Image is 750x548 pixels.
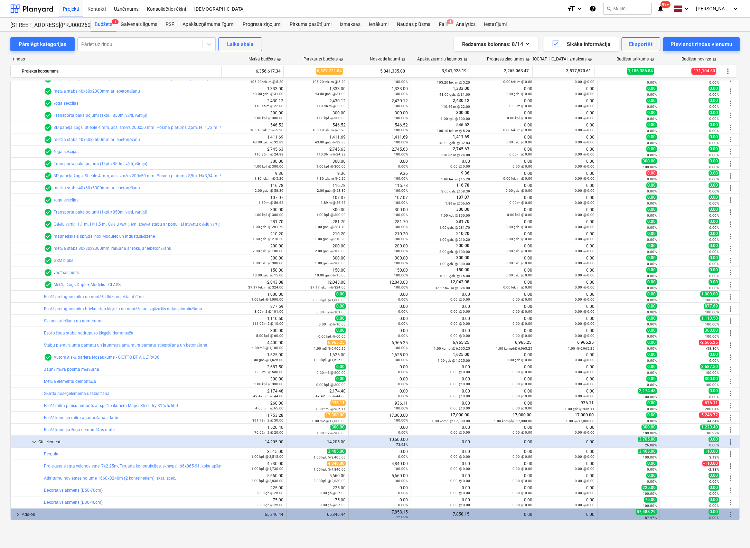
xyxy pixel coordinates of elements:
[726,329,735,337] span: Vairāk darbību
[503,128,532,132] small: 0.00 tek. m @ 0.00
[253,92,283,96] small: 43.00 gab. @ 31.00
[724,67,732,75] span: Vairāk darbību
[54,137,140,142] a: metāla stabs 40x60x2500mm ar iebetonēšanu
[437,81,470,84] small: 105.20 tek. m @ 5.20
[538,159,594,169] div: 0.00
[587,57,592,62] span: help
[54,198,78,202] a: žoga sekcijas
[476,147,532,157] div: 0.00
[317,104,346,108] small: 110.46 m @ 22.00
[351,86,408,96] div: 1,333.00
[506,92,532,96] small: 0.00 gab. @ 0.00
[691,68,716,74] span: -171,104.50
[351,159,408,169] div: 0.00
[575,128,594,132] small: 0.00 @ 0.00
[682,4,691,13] i: keyboard_arrow_down
[476,135,532,144] div: 0.00
[726,87,735,95] span: Vairāk darbību
[647,153,657,157] small: 0.00%
[394,116,408,120] small: 100.00%
[709,122,719,127] span: 0.00
[253,140,283,144] small: 43.00 gab. @ 32.83
[434,18,451,31] a: Faili4
[646,134,657,140] span: 0.00
[441,177,470,181] small: 1.80 tek. m @ 5.20
[627,68,654,74] span: 1,186,386.84
[44,367,99,372] a: Jaunā mūra posma mūrēšana
[289,159,346,169] div: 300.00
[44,488,103,493] a: Dekoratīvs akmens (D50-70cm)
[351,135,408,144] div: 1,411.69
[44,415,118,420] a: Esošā kaimiņu mūra atjaunošanas darbi
[503,177,532,180] small: 0.00 tek. m @ 0.00
[13,510,22,519] span: keyboard_arrow_right
[54,258,73,263] a: GSM bloks
[289,135,346,144] div: 1,411.69
[647,177,657,181] small: 0.00%
[54,234,155,239] a: magnetiskais sprūds inox Modulec un industr.slēdzene
[447,19,453,24] span: 4
[112,19,119,24] span: 1
[44,123,52,132] span: Rindas vienumam ir 1 PSF
[316,116,346,120] small: 1.00 kpl. @ 300.00
[417,57,468,62] div: Apakšuzņēmēju līgumos
[54,125,531,130] a: 3D paneļa žogs. Stieple 4 mm, acs izmērs 200x50 mm. Posma platums 2,5m. H=1,73 m. Metāla stabs 40...
[452,98,470,103] span: 2,430.12
[10,57,222,62] div: rindas
[709,81,719,84] small: 0.00%
[227,171,283,181] div: 9.36
[726,305,735,313] span: Vairāk darbību
[538,86,594,96] div: 0.00
[161,18,178,31] a: PSF
[647,117,657,121] small: 0.00%
[54,161,147,166] a: Transporta pakalpojumi (1kpl.=850m, vārti, vārtiņi)
[538,147,594,157] div: 0.00
[538,171,594,181] div: 0.00
[116,18,161,31] a: Galvenais līgums
[227,111,283,120] div: 300.00
[641,158,657,164] span: 300.00
[336,18,365,31] a: Izmaksas
[709,117,719,121] small: 0.00%
[44,476,176,481] a: Atkritumu novietnes nojume 1660x3240m (2 konteinetiem), skat. spec.
[44,160,52,168] span: Rindas vienumam ir 1 PSF
[54,77,531,82] a: 3D paneļa žogs. Stieple 4 mm, acs izmērs 200x50 mm. Posma platums 2,5m. H=1,53 m. Metāla stabs 40...
[647,81,657,84] small: 0.00%
[709,165,719,169] small: 0.00%
[726,341,735,349] span: Vairāk darbību
[709,129,719,133] small: 0.00%
[454,37,538,51] button: Redzamas kolonnas:8/14
[575,152,594,156] small: 0.00 @ 0.00
[414,159,470,169] div: 0.00
[709,134,719,140] span: 0.00
[439,141,470,145] small: 43.00 gab. @ 32.83
[575,104,594,108] small: 0.00 @ 0.00
[22,66,218,77] div: Projekta kopsumma
[726,208,735,216] span: Vairāk darbību
[441,105,470,108] small: 110.46 m @ 22.00
[178,18,238,31] a: Apakšuzņēmuma līgumi
[434,18,451,31] div: Faili
[44,343,207,348] a: Stabu piemūrējuma pamatu un jaunmūrējamā mūra pamatu stiegrošana un betonēšana
[726,256,735,265] span: Vairāk darbību
[709,153,719,157] small: 0.00%
[646,110,657,115] span: 0.00
[476,159,532,169] div: 0.00
[726,281,735,289] span: Vairāk darbību
[726,377,735,386] span: Vairāk darbību
[254,104,283,108] small: 110.46 m @ 22.00
[250,128,283,132] small: 105.10 tek. m @ 5.20
[54,210,147,215] a: Transporta pakalpojumi (1kpl.=850m, vārti, vārtiņi)
[441,117,470,121] small: 1.00 kpl. @ 300.00
[565,68,592,74] span: 3,517,570.61
[503,68,529,74] span: 2,265,063.47
[462,40,529,49] div: Redzamas kolonnas : 8/14
[54,101,78,106] a: žoga sekcijas
[289,111,346,120] div: 300.00
[394,140,408,144] small: 100.00%
[10,37,75,51] button: Pārslēgt kategorijas
[54,113,147,118] a: Transporta pakalpojumi (1kpl.=850m, vārti, vārtiņi)
[19,40,66,49] div: Pārslēgt kategorijas
[524,57,530,62] span: help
